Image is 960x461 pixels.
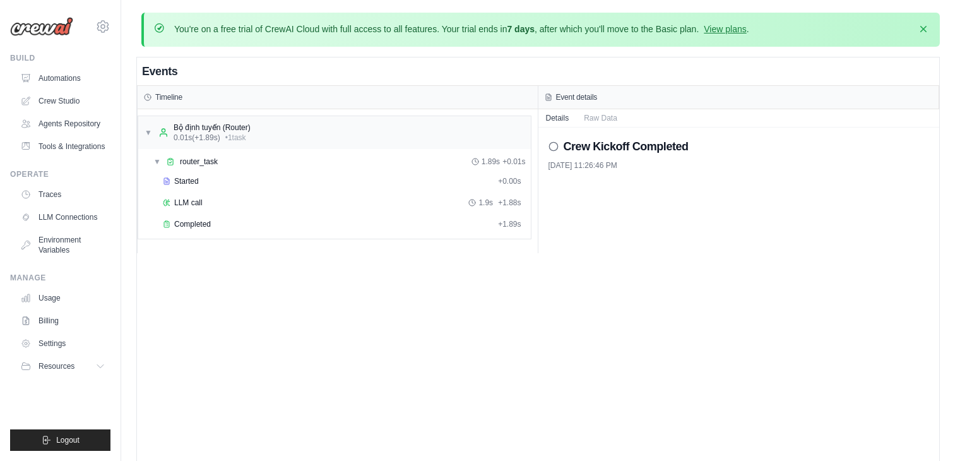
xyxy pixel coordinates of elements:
[564,138,689,155] h2: Crew Kickoff Completed
[548,160,930,171] div: [DATE] 11:26:46 PM
[174,133,220,143] span: 0.01s (+1.89s)
[180,157,218,167] span: router_task
[153,157,161,167] span: ▼
[10,273,110,283] div: Manage
[10,53,110,63] div: Build
[15,356,110,376] button: Resources
[498,219,521,229] span: + 1.89s
[15,114,110,134] a: Agents Repository
[15,288,110,308] a: Usage
[10,169,110,179] div: Operate
[15,184,110,205] a: Traces
[498,198,521,208] span: + 1.88s
[15,68,110,88] a: Automations
[482,157,500,167] span: 1.89s
[556,92,598,102] h3: Event details
[576,109,625,127] button: Raw Data
[15,333,110,354] a: Settings
[502,157,525,167] span: + 0.01s
[15,230,110,260] a: Environment Variables
[142,63,177,80] h2: Events
[507,24,535,34] strong: 7 days
[15,91,110,111] a: Crew Studio
[10,17,73,36] img: Logo
[174,23,749,35] p: You're on a free trial of CrewAI Cloud with full access to all features. Your trial ends in , aft...
[225,133,246,143] span: • 1 task
[155,92,182,102] h3: Timeline
[174,123,251,133] div: Bộ định tuyến (Router)
[15,136,110,157] a: Tools & Integrations
[145,128,152,138] span: ▼
[704,24,746,34] a: View plans
[10,429,110,451] button: Logout
[498,176,521,186] span: + 0.00s
[174,219,211,229] span: Completed
[15,311,110,331] a: Billing
[478,198,493,208] span: 1.9s
[174,176,199,186] span: Started
[538,109,577,127] button: Details
[15,207,110,227] a: LLM Connections
[174,198,203,208] span: LLM call
[39,361,74,371] span: Resources
[56,435,80,445] span: Logout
